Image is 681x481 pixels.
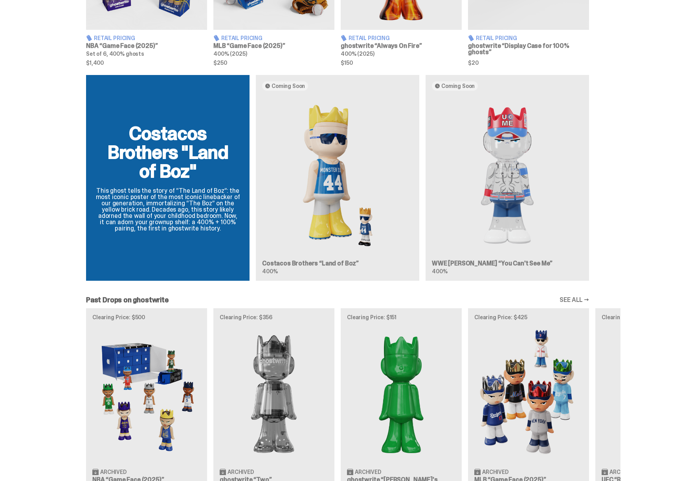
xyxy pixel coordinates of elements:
[94,35,135,41] span: Retail Pricing
[92,315,201,320] p: Clearing Price: $500
[262,268,277,275] span: 400%
[432,97,583,254] img: You Can't See Me
[341,43,462,49] h3: ghostwrite “Always On Fire”
[262,97,413,254] img: Land of Boz
[355,469,381,475] span: Archived
[476,35,517,41] span: Retail Pricing
[272,83,305,89] span: Coming Soon
[220,326,328,462] img: Two
[468,43,589,55] h3: ghostwrite “Display Case for 100% ghosts”
[86,50,144,57] span: Set of 6, 400% ghosts
[432,260,583,267] h3: WWE [PERSON_NAME] “You Can't See Me”
[92,326,201,462] img: Game Face (2025)
[86,60,207,66] span: $1,400
[213,43,334,49] h3: MLB “Game Face (2025)”
[86,43,207,49] h3: NBA “Game Face (2025)”
[482,469,508,475] span: Archived
[213,60,334,66] span: $250
[341,50,374,57] span: 400% (2025)
[95,188,240,232] p: This ghost tells the story of “The Land of Boz”: the most iconic poster of the most iconic lineba...
[441,83,475,89] span: Coming Soon
[468,60,589,66] span: $20
[347,315,455,320] p: Clearing Price: $151
[213,50,247,57] span: 400% (2025)
[474,315,583,320] p: Clearing Price: $425
[95,124,240,181] h2: Costacos Brothers "Land of Boz"
[220,315,328,320] p: Clearing Price: $356
[609,469,636,475] span: Archived
[100,469,127,475] span: Archived
[347,326,455,462] img: Schrödinger's ghost: Sunday Green
[86,296,169,304] h2: Past Drops on ghostwrite
[349,35,390,41] span: Retail Pricing
[228,469,254,475] span: Archived
[432,268,447,275] span: 400%
[560,297,589,303] a: SEE ALL →
[341,60,462,66] span: $150
[262,260,413,267] h3: Costacos Brothers “Land of Boz”
[221,35,262,41] span: Retail Pricing
[474,326,583,462] img: Game Face (2025)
